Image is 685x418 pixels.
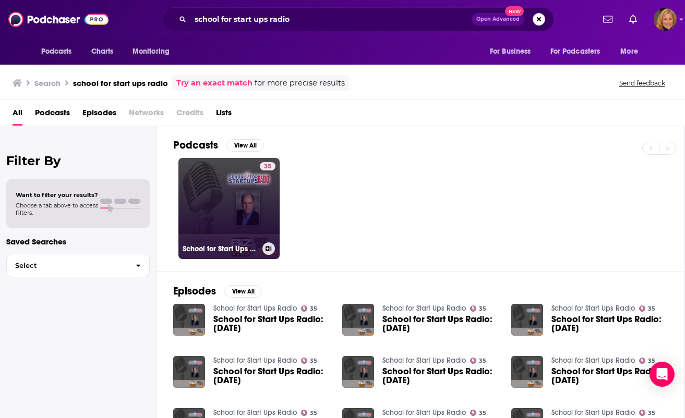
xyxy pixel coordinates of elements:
img: School for Start Ups Radio: 03/23/2019 [342,304,374,336]
button: View All [226,139,264,152]
a: Show notifications dropdown [599,10,617,28]
a: School for Start Ups Radio [382,356,466,365]
a: Show notifications dropdown [625,10,641,28]
span: School for Start Ups Radio: [DATE] [551,367,668,385]
span: More [620,44,638,59]
img: School for Start Ups Radio: 03/09/2019 [511,356,543,388]
a: 35 [470,410,487,416]
span: New [505,6,524,16]
a: 35 [639,358,656,364]
a: School for Start Ups Radio [551,304,635,313]
a: 35 [639,305,656,312]
span: 35 [479,411,486,415]
a: 35 [470,358,487,364]
a: School for Start Ups Radio [551,356,635,365]
a: School for Start Ups Radio: 03/09/2019 [551,367,668,385]
a: School for Start Ups Radio: 04/20/2019 [382,367,499,385]
a: School for Start Ups Radio [213,356,297,365]
img: School for Start Ups Radio: 03/30/2019 [511,304,543,336]
h2: Episodes [173,285,216,298]
a: School for Start Ups Radio [213,304,297,313]
span: 35 [310,306,317,311]
a: Podcasts [35,104,70,126]
span: For Business [490,44,531,59]
span: 35 [648,306,655,311]
button: View All [224,285,262,298]
a: Try an exact match [176,77,253,89]
span: 35 [310,411,317,415]
button: Show profile menu [654,8,677,31]
img: School for Start Ups Radio: 03/16/2019 [173,356,205,388]
span: 35 [648,359,655,363]
span: For Podcasters [550,44,600,59]
span: 35 [264,162,271,172]
span: 35 [479,359,486,363]
span: Charts [91,44,114,59]
button: Open AdvancedNew [472,13,524,26]
span: Select [7,262,127,269]
img: School for Start Ups Radio: 03/02/2019 [173,304,205,336]
span: School for Start Ups Radio: [DATE] [213,315,330,333]
h2: Podcasts [173,139,218,152]
a: 35 [639,410,656,416]
input: Search podcasts, credits, & more... [190,11,472,28]
span: School for Start Ups Radio: [DATE] [382,315,499,333]
a: School for Start Ups Radio: 03/16/2019 [213,367,330,385]
a: School for Start Ups Radio [382,408,466,417]
img: User Profile [654,8,677,31]
h3: School for Start Ups Radio [183,244,258,253]
span: 35 [479,306,486,311]
span: School for Start Ups Radio: [DATE] [551,315,668,333]
div: Search podcasts, credits, & more... [162,7,554,31]
a: EpisodesView All [173,285,262,298]
a: School for Start Ups Radio [213,408,297,417]
a: 35 [470,305,487,312]
a: 35 [301,410,318,416]
a: Lists [216,104,232,126]
span: Choose a tab above to access filters. [16,202,98,216]
span: Networks [129,104,164,126]
button: open menu [544,42,616,62]
img: School for Start Ups Radio: 04/20/2019 [342,356,374,388]
span: All [13,104,22,126]
span: School for Start Ups Radio: [DATE] [382,367,499,385]
button: Send feedback [616,79,668,88]
span: School for Start Ups Radio: [DATE] [213,367,330,385]
a: Charts [85,42,120,62]
button: Select [6,254,150,277]
a: School for Start Ups Radio: 03/23/2019 [382,315,499,333]
h3: Search [34,78,61,88]
a: 35School for Start Ups Radio [178,158,280,259]
span: 35 [648,411,655,415]
img: Podchaser - Follow, Share and Rate Podcasts [8,9,109,29]
a: 35 [301,358,318,364]
span: Monitoring [133,44,170,59]
span: Want to filter your results? [16,191,98,199]
a: PodcastsView All [173,139,264,152]
a: School for Start Ups Radio [382,304,466,313]
button: open menu [125,42,183,62]
a: School for Start Ups Radio [551,408,635,417]
h2: Filter By [6,153,150,168]
span: Open Advanced [476,17,520,22]
div: Open Intercom Messenger [650,362,675,387]
span: 35 [310,359,317,363]
p: Saved Searches [6,237,150,247]
span: Logged in as LauraHVM [654,8,677,31]
a: School for Start Ups Radio: 03/02/2019 [213,315,330,333]
button: open menu [34,42,86,62]
span: Podcasts [41,44,72,59]
a: 35 [260,162,275,170]
h3: school for start ups radio [73,78,168,88]
a: Episodes [82,104,116,126]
